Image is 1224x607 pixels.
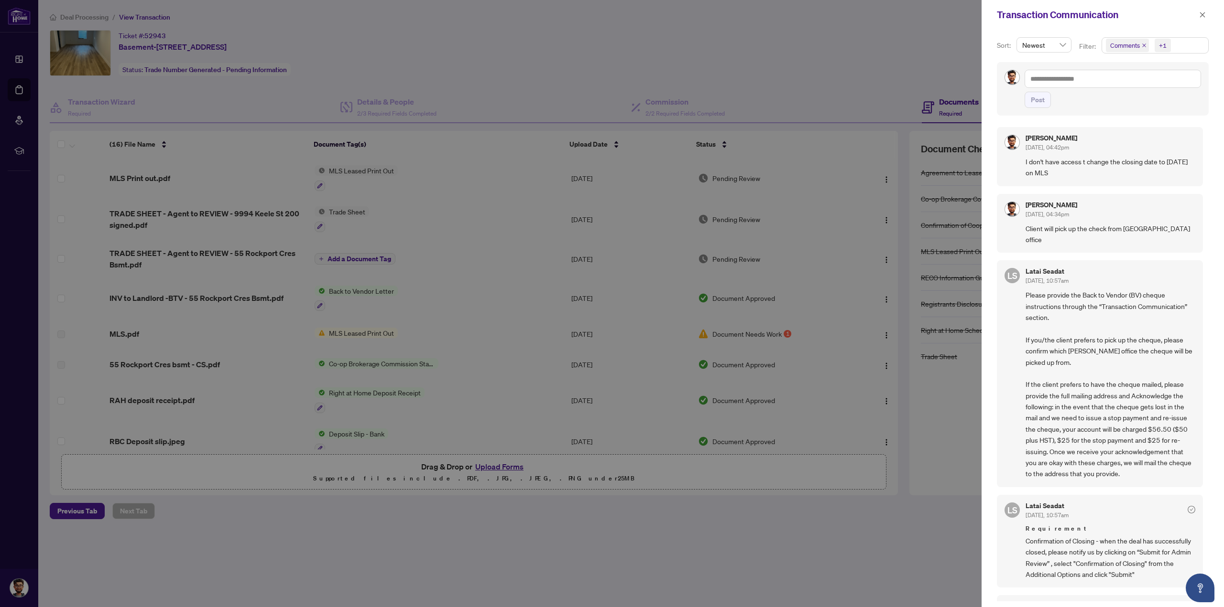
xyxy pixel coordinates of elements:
button: Post [1025,92,1051,108]
img: Profile Icon [1005,202,1019,216]
span: [DATE], 04:34pm [1026,211,1069,218]
span: Newest [1022,38,1066,52]
p: Filter: [1079,41,1097,52]
img: Profile Icon [1005,70,1019,85]
span: Client will pick up the check from [GEOGRAPHIC_DATA] office [1026,223,1195,245]
span: [DATE], 04:42pm [1026,144,1069,151]
span: close [1142,43,1147,48]
span: [DATE], 10:57am [1026,511,1069,519]
span: LS [1007,269,1017,282]
span: Please provide the Back to Vendor (BV) cheque instructions through the “Transaction Communication... [1026,289,1195,479]
div: Transaction Communication [997,8,1196,22]
img: Profile Icon [1005,135,1019,149]
h5: [PERSON_NAME] [1026,135,1077,141]
h5: Latai Seadat [1026,268,1069,275]
span: Requirement [1026,524,1195,533]
span: Comments [1106,39,1149,52]
div: +1 [1159,41,1167,50]
span: close [1199,11,1206,18]
span: Confirmation of Closing - when the deal has successfully closed, please notify us by clicking on ... [1026,535,1195,580]
span: LS [1007,503,1017,517]
p: Sort: [997,40,1013,51]
h5: [PERSON_NAME] [1026,202,1077,208]
h5: Latai Seadat [1026,502,1069,509]
button: Open asap [1186,574,1214,602]
span: I don't have access t change the closing date to [DATE] on MLS [1026,156,1195,179]
span: Comments [1110,41,1140,50]
span: [DATE], 10:57am [1026,277,1069,284]
span: check-circle [1188,506,1195,513]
